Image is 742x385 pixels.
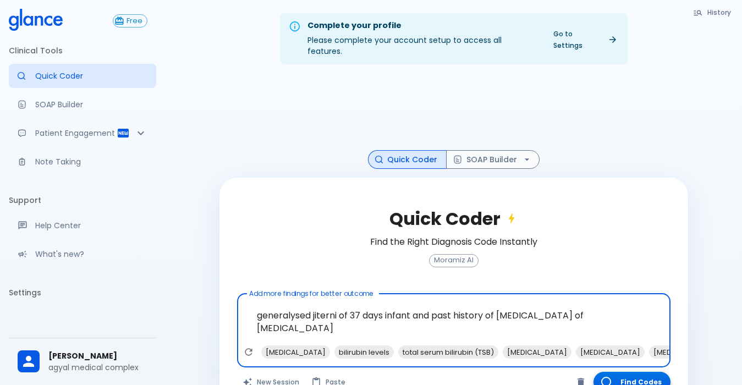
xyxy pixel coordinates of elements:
p: What's new? [35,249,147,260]
li: Settings [9,279,156,306]
button: SOAP Builder [446,150,540,169]
a: Docugen: Compose a clinical documentation in seconds [9,92,156,117]
a: Please complete account setup [9,306,156,330]
h6: Find the Right Diagnosis Code Instantly [370,234,537,250]
h2: Quick Coder [389,208,518,229]
span: [MEDICAL_DATA] [503,346,571,359]
button: Refresh suggestions [240,344,257,360]
p: Help Center [35,220,147,231]
span: bilirubin levels [334,346,394,359]
a: Moramiz: Find ICD10AM codes instantly [9,64,156,88]
p: Quick Coder [35,70,147,81]
li: Clinical Tools [9,37,156,64]
a: Get help from our support team [9,213,156,238]
span: Free [122,17,147,25]
span: Moramiz AI [430,256,478,265]
span: [MEDICAL_DATA] [261,346,330,359]
span: total serum bilirubin (TSB) [398,346,498,359]
div: Please complete your account setup to access all features. [307,16,538,61]
p: Note Taking [35,156,147,167]
button: History [688,4,738,20]
button: Free [113,14,147,28]
a: Advanced note-taking [9,150,156,174]
span: [MEDICAL_DATA] [649,346,718,359]
span: [MEDICAL_DATA] [576,346,645,359]
div: Patient Reports & Referrals [9,121,156,145]
a: Click to view or change your subscription [113,14,156,28]
button: Quick Coder [368,150,447,169]
div: Recent updates and feature releases [9,242,156,266]
p: agyal medical complex [48,362,147,373]
textarea: generalysed jiterni of 37 days infant and past history of [MEDICAL_DATA] of [MEDICAL_DATA] [245,298,663,345]
div: Complete your profile [307,20,538,32]
p: SOAP Builder [35,99,147,110]
span: [PERSON_NAME] [48,350,147,362]
li: Support [9,187,156,213]
div: [PERSON_NAME]agyal medical complex [9,343,156,381]
a: Go to Settings [547,26,623,53]
p: Patient Engagement [35,128,117,139]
